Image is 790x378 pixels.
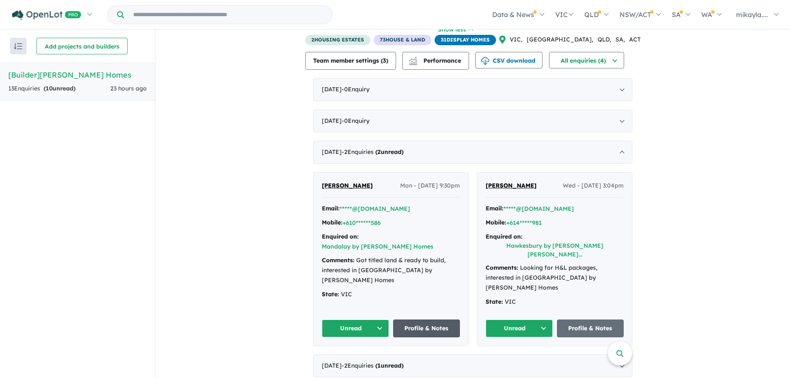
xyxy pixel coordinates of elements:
button: Mandalay by [PERSON_NAME] Homes [322,242,433,251]
a: Profile & Notes [393,319,460,337]
button: Show less [438,25,473,34]
span: [PERSON_NAME] [486,182,537,189]
strong: ( unread) [375,148,404,156]
img: bar-chart.svg [409,59,417,65]
span: [PERSON_NAME] [322,182,373,189]
strong: Email: [486,205,503,212]
span: Wed - [DATE] 3:04pm [563,181,624,191]
img: sort.svg [14,43,22,49]
span: Performance [410,57,461,64]
img: line-chart.svg [409,57,416,61]
span: mikayla.... [736,10,768,19]
button: Unread [322,319,389,337]
button: Hawkesbury by [PERSON_NAME] [PERSON_NAME]... [486,241,624,259]
button: All enquiries (4) [549,52,624,68]
div: Looking for H&L packages, interested in [GEOGRAPHIC_DATA] by [PERSON_NAME] Homes [486,263,624,293]
button: CSV download [475,52,542,68]
img: Openlot PRO Logo White [12,10,81,20]
span: 2 [377,148,381,156]
span: [GEOGRAPHIC_DATA] , [527,35,593,45]
img: download icon [481,57,489,65]
button: Performance [402,52,469,70]
span: 10 [46,85,53,92]
strong: State: [486,298,503,305]
span: - 0 Enquir y [342,85,369,93]
span: Mon - [DATE] 9:30pm [400,181,460,191]
input: Try estate name, suburb, builder or developer [126,6,331,24]
div: [DATE] [313,141,632,164]
div: 13 Enquir ies [8,84,75,94]
strong: Enquired on: [486,233,523,240]
div: [DATE] [313,110,632,133]
span: 2 housing estates [305,35,370,45]
span: SA , [615,35,625,45]
strong: Comments: [322,256,355,264]
span: ACT [629,35,641,45]
a: [PERSON_NAME] [322,181,373,191]
div: [DATE] [313,78,632,101]
span: 1 [377,362,381,369]
div: [DATE] [313,354,632,378]
a: Mandalay by [PERSON_NAME] Homes [322,243,433,250]
a: [PERSON_NAME] [486,181,537,191]
strong: ( unread) [44,85,75,92]
span: 23 hours ago [110,85,147,92]
strong: Mobile: [486,219,506,226]
a: Hawkesbury by [PERSON_NAME] [PERSON_NAME]... [506,242,603,258]
span: - 0 Enquir y [342,117,369,124]
span: - 2 Enquir ies [342,362,404,369]
span: VIC , [510,35,523,45]
strong: State: [322,290,339,298]
button: Add projects and builders [36,38,128,54]
div: Got titled land & ready to build, interested in [GEOGRAPHIC_DATA] by [PERSON_NAME] Homes [322,256,460,285]
strong: Enquired on: [322,233,359,240]
h5: [Builder] [PERSON_NAME] Homes [8,69,147,80]
span: 3 [383,57,386,64]
button: Unread [486,319,553,337]
strong: ( unread) [375,362,404,369]
div: VIC [486,297,624,307]
span: - 2 Enquir ies [342,148,404,156]
span: 73 House & Land [374,35,431,45]
span: 31 Display Homes [435,35,496,45]
button: Team member settings (3) [305,52,396,70]
strong: Mobile: [322,219,343,226]
div: VIC [322,290,460,300]
strong: Email: [322,205,340,212]
span: QLD , [598,35,611,45]
strong: Comments: [486,264,518,271]
a: Profile & Notes [557,319,624,337]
